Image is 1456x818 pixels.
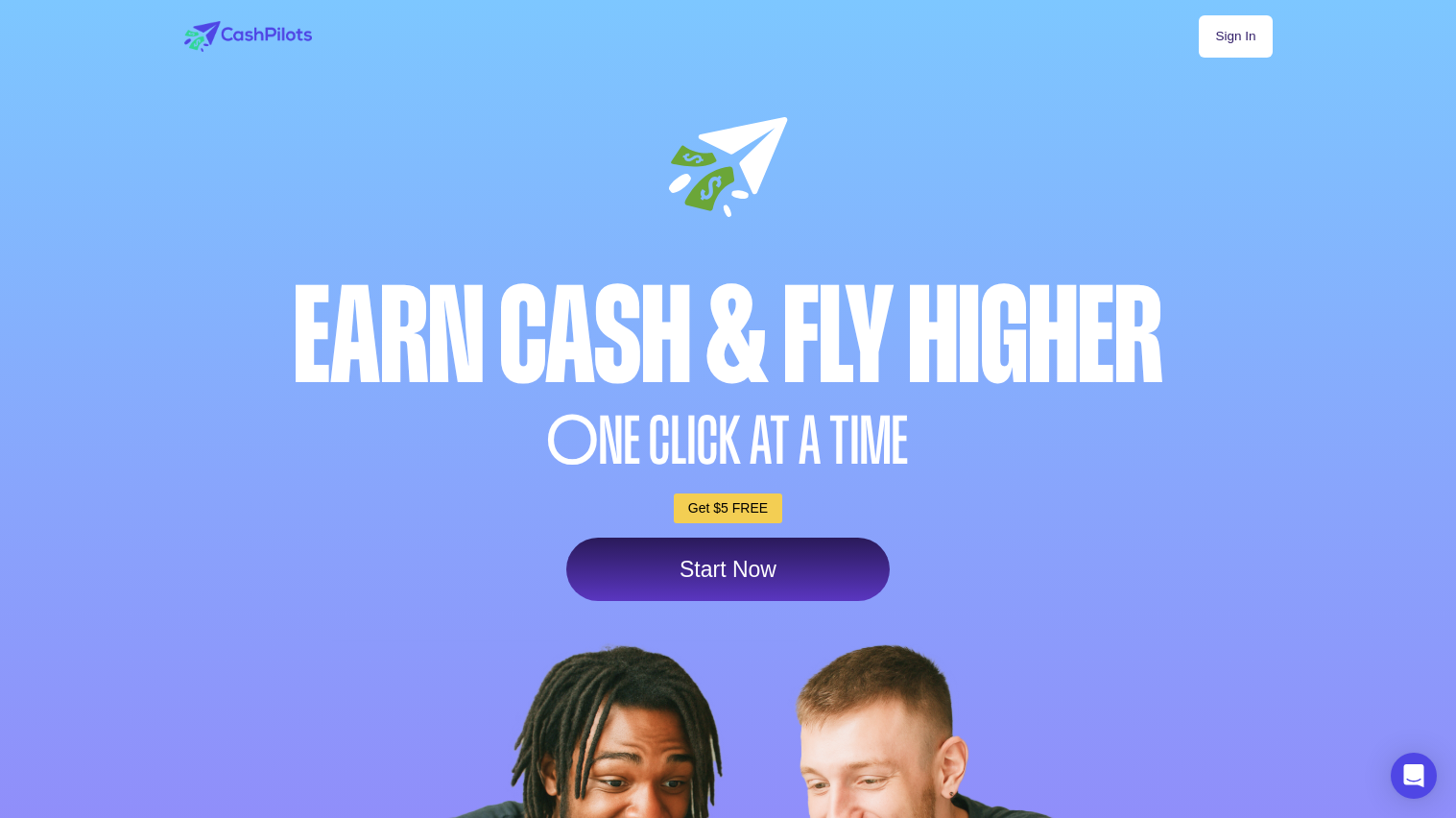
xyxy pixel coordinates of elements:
[179,270,1277,403] div: Earn Cash & Fly higher
[547,408,599,474] span: O
[566,538,890,601] a: Start Now
[184,21,312,52] img: logo
[1199,15,1272,58] a: Sign In
[1391,753,1437,799] div: Open Intercom Messenger
[674,493,782,523] a: Get $5 FREE
[179,408,1277,474] div: NE CLICK AT A TIME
